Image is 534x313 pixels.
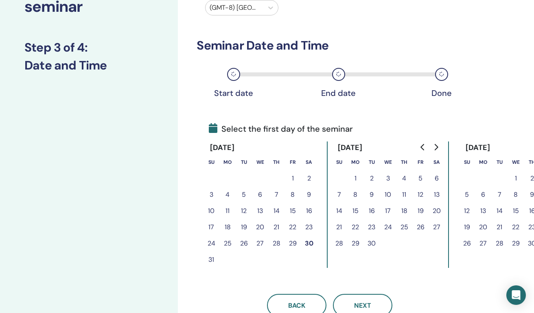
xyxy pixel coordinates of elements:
[354,301,371,310] span: Next
[197,38,462,53] h3: Seminar Date and Time
[508,203,524,219] button: 15
[209,123,353,135] span: Select the first day of the seminar
[301,219,317,235] button: 23
[429,203,445,219] button: 20
[475,187,491,203] button: 6
[491,235,508,252] button: 28
[412,154,429,170] th: Friday
[203,154,219,170] th: Sunday
[268,219,285,235] button: 21
[285,203,301,219] button: 15
[475,235,491,252] button: 27
[380,219,396,235] button: 24
[252,219,268,235] button: 20
[412,219,429,235] button: 26
[331,219,347,235] button: 21
[252,154,268,170] th: Wednesday
[285,187,301,203] button: 8
[252,187,268,203] button: 6
[347,187,363,203] button: 8
[459,187,475,203] button: 5
[268,154,285,170] th: Thursday
[396,187,412,203] button: 11
[412,187,429,203] button: 12
[380,170,396,187] button: 3
[347,170,363,187] button: 1
[412,170,429,187] button: 5
[301,154,317,170] th: Saturday
[219,203,236,219] button: 11
[252,235,268,252] button: 27
[363,203,380,219] button: 16
[331,141,369,154] div: [DATE]
[219,235,236,252] button: 25
[285,235,301,252] button: 29
[236,203,252,219] button: 12
[203,203,219,219] button: 10
[331,203,347,219] button: 14
[236,154,252,170] th: Tuesday
[508,170,524,187] button: 1
[396,170,412,187] button: 4
[331,154,347,170] th: Sunday
[508,187,524,203] button: 8
[429,170,445,187] button: 6
[24,58,153,73] h3: Date and Time
[347,203,363,219] button: 15
[491,219,508,235] button: 21
[421,88,462,98] div: Done
[219,154,236,170] th: Monday
[236,219,252,235] button: 19
[412,203,429,219] button: 19
[429,154,445,170] th: Saturday
[301,187,317,203] button: 9
[252,203,268,219] button: 13
[396,219,412,235] button: 25
[429,187,445,203] button: 13
[318,88,359,98] div: End date
[459,203,475,219] button: 12
[219,219,236,235] button: 18
[268,203,285,219] button: 14
[301,170,317,187] button: 2
[347,219,363,235] button: 22
[288,301,305,310] span: Back
[459,141,497,154] div: [DATE]
[459,235,475,252] button: 26
[268,235,285,252] button: 28
[380,187,396,203] button: 10
[347,154,363,170] th: Monday
[396,154,412,170] th: Thursday
[475,219,491,235] button: 20
[416,139,429,155] button: Go to previous month
[203,235,219,252] button: 24
[347,235,363,252] button: 29
[459,154,475,170] th: Sunday
[508,235,524,252] button: 29
[491,187,508,203] button: 7
[301,235,317,252] button: 30
[285,154,301,170] th: Friday
[331,187,347,203] button: 7
[219,187,236,203] button: 4
[475,203,491,219] button: 13
[203,219,219,235] button: 17
[380,154,396,170] th: Wednesday
[475,154,491,170] th: Monday
[203,141,241,154] div: [DATE]
[508,154,524,170] th: Wednesday
[508,219,524,235] button: 22
[380,203,396,219] button: 17
[506,285,526,305] div: Open Intercom Messenger
[24,40,153,55] h3: Step 3 of 4 :
[429,139,442,155] button: Go to next month
[236,187,252,203] button: 5
[213,88,254,98] div: Start date
[203,252,219,268] button: 31
[491,154,508,170] th: Tuesday
[459,219,475,235] button: 19
[285,170,301,187] button: 1
[301,203,317,219] button: 16
[363,170,380,187] button: 2
[491,203,508,219] button: 14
